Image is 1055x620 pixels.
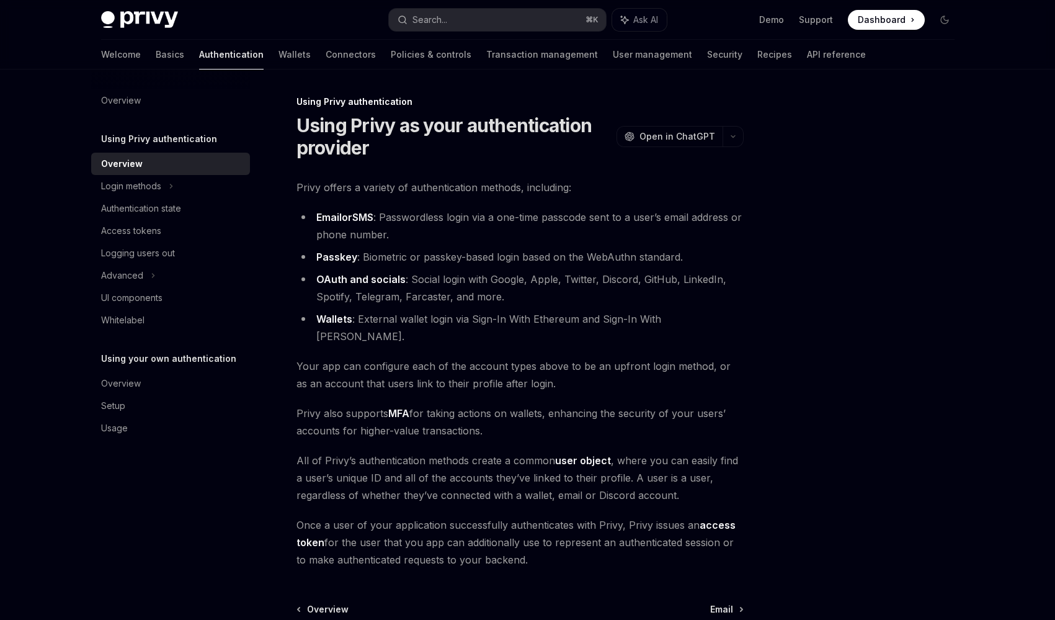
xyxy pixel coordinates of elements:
div: Logging users out [101,246,175,261]
a: SMS [352,211,373,224]
a: Transaction management [486,40,598,70]
span: Ask AI [633,14,658,26]
div: UI components [101,290,162,305]
a: user object [555,454,611,467]
a: Security [707,40,742,70]
a: UI components [91,287,250,309]
button: Ask AI [612,9,667,31]
a: Wallets [278,40,311,70]
span: Email [710,603,733,616]
a: Support [799,14,833,26]
h5: Using Privy authentication [101,132,217,146]
a: Wallets [316,313,352,326]
li: : Social login with Google, Apple, Twitter, Discord, GitHub, LinkedIn, Spotify, Telegram, Farcast... [296,271,744,305]
button: Search...⌘K [389,9,606,31]
button: Open in ChatGPT [617,126,723,147]
a: OAuth and socials [316,273,406,286]
a: Authentication state [91,197,250,220]
a: Overview [91,153,250,175]
li: : Passwordless login via a one-time passcode sent to a user’s email address or phone number. [296,209,744,243]
span: Once a user of your application successfully authenticates with Privy, Privy issues an for the us... [296,516,744,568]
div: Overview [101,376,141,391]
div: Overview [101,93,141,108]
h5: Using your own authentication [101,351,236,366]
a: Policies & controls [391,40,471,70]
a: Access tokens [91,220,250,242]
a: Demo [759,14,784,26]
span: Privy offers a variety of authentication methods, including: [296,179,744,196]
a: User management [613,40,692,70]
a: Authentication [199,40,264,70]
div: Authentication state [101,201,181,216]
h1: Using Privy as your authentication provider [296,114,612,159]
div: Setup [101,398,125,413]
a: Basics [156,40,184,70]
span: ⌘ K [585,15,599,25]
a: Overview [91,89,250,112]
a: Setup [91,395,250,417]
div: Overview [101,156,143,171]
a: MFA [388,407,409,420]
a: API reference [807,40,866,70]
a: Email [316,211,342,224]
a: Logging users out [91,242,250,264]
a: Email [710,603,742,616]
li: : Biometric or passkey-based login based on the WebAuthn standard. [296,248,744,266]
span: Open in ChatGPT [639,130,715,143]
img: dark logo [101,11,178,29]
a: Welcome [101,40,141,70]
span: Privy also supports for taking actions on wallets, enhancing the security of your users’ accounts... [296,405,744,439]
li: : External wallet login via Sign-In With Ethereum and Sign-In With [PERSON_NAME]. [296,310,744,345]
strong: or [316,211,373,224]
div: Whitelabel [101,313,145,328]
span: Overview [307,603,349,616]
a: Overview [298,603,349,616]
a: Dashboard [848,10,925,30]
a: Passkey [316,251,357,264]
a: Whitelabel [91,309,250,331]
span: Dashboard [858,14,906,26]
div: Access tokens [101,223,161,238]
span: All of Privy’s authentication methods create a common , where you can easily find a user’s unique... [296,452,744,504]
div: Search... [412,12,447,27]
a: Recipes [757,40,792,70]
div: Usage [101,421,128,436]
a: Usage [91,417,250,439]
button: Toggle dark mode [935,10,955,30]
a: Connectors [326,40,376,70]
div: Login methods [101,179,161,194]
div: Using Privy authentication [296,96,744,108]
a: Overview [91,372,250,395]
div: Advanced [101,268,143,283]
span: Your app can configure each of the account types above to be an upfront login method, or as an ac... [296,357,744,392]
